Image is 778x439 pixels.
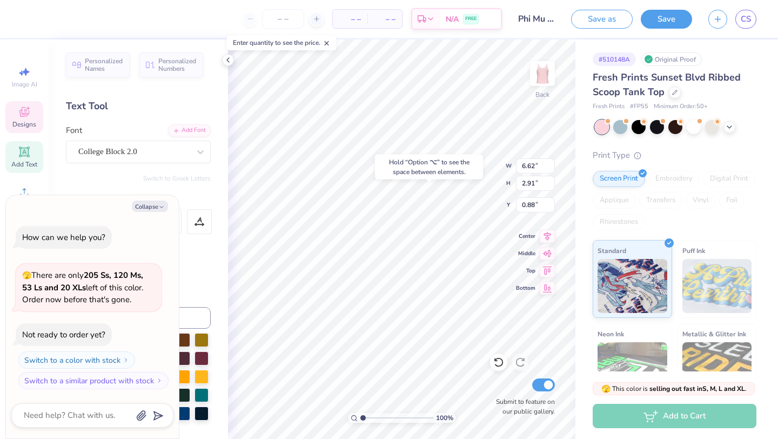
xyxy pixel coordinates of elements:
[18,372,169,389] button: Switch to a similar product with stock
[593,214,645,230] div: Rhinestones
[66,99,211,114] div: Text Tool
[22,270,143,293] strong: 205 Ss, 120 Ms, 53 Ls and 20 XLs
[601,384,611,394] span: 🫣
[593,192,636,209] div: Applique
[741,13,751,25] span: CS
[11,160,37,169] span: Add Text
[593,102,625,111] span: Fresh Prints
[262,9,304,29] input: – –
[510,8,563,30] input: Untitled Design
[654,102,708,111] span: Minimum Order: 50 +
[532,63,553,84] img: Back
[375,155,483,179] div: Hold “Option ⌥” to see the space between elements.
[22,270,31,281] span: 🫣
[682,259,752,313] img: Puff Ink
[12,80,37,89] span: Image AI
[682,245,705,256] span: Puff Ink
[156,377,163,384] img: Switch to a similar product with stock
[436,413,453,423] span: 100 %
[641,52,702,66] div: Original Proof
[158,57,197,72] span: Personalized Numbers
[639,192,682,209] div: Transfers
[571,10,633,29] button: Save as
[22,270,143,305] span: There are only left of this color. Order now before that's gone.
[339,14,361,25] span: – –
[630,102,648,111] span: # FP55
[490,397,555,416] label: Submit to feature on our public gallery.
[682,342,752,396] img: Metallic & Glitter Ink
[516,232,535,240] span: Center
[703,171,755,187] div: Digital Print
[516,284,535,292] span: Bottom
[641,10,692,29] button: Save
[598,328,624,340] span: Neon Ink
[535,90,549,99] div: Back
[649,384,745,393] strong: selling out fast in S, M, L and XL
[12,120,36,129] span: Designs
[719,192,745,209] div: Foil
[132,201,168,212] button: Collapse
[446,14,459,25] span: N/A
[598,259,667,313] img: Standard
[66,124,82,137] label: Font
[735,10,756,29] a: CS
[18,351,135,369] button: Switch to a color with stock
[598,342,667,396] img: Neon Ink
[593,52,636,66] div: # 510148A
[22,232,105,243] div: How can we help you?
[648,171,700,187] div: Embroidery
[22,329,105,340] div: Not ready to order yet?
[593,149,756,162] div: Print Type
[168,124,211,137] div: Add Font
[85,57,123,72] span: Personalized Names
[143,174,211,183] button: Switch to Greek Letters
[686,192,716,209] div: Vinyl
[516,267,535,275] span: Top
[516,250,535,257] span: Middle
[593,71,741,98] span: Fresh Prints Sunset Blvd Ribbed Scoop Tank Top
[598,245,626,256] span: Standard
[465,15,477,23] span: FREE
[227,35,337,50] div: Enter quantity to see the price.
[374,14,395,25] span: – –
[66,194,212,206] div: Format
[601,384,747,394] span: This color is .
[123,357,129,363] img: Switch to a color with stock
[682,328,746,340] span: Metallic & Glitter Ink
[593,171,645,187] div: Screen Print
